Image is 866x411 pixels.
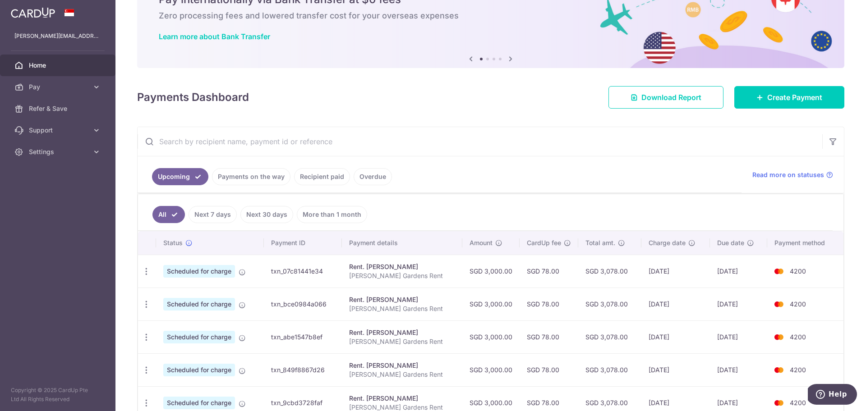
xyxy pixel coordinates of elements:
[578,320,641,353] td: SGD 3,078.00
[710,288,767,320] td: [DATE]
[264,231,342,255] th: Payment ID
[767,92,822,103] span: Create Payment
[520,353,578,386] td: SGD 78.00
[770,299,788,310] img: Bank Card
[752,170,833,179] a: Read more on statuses
[163,238,183,247] span: Status
[462,255,520,288] td: SGD 3,000.00
[641,255,709,288] td: [DATE]
[349,304,455,313] p: [PERSON_NAME] Gardens Rent
[470,238,493,247] span: Amount
[349,295,455,304] div: Rent. [PERSON_NAME]
[349,271,455,280] p: [PERSON_NAME] Gardens Rent
[710,353,767,386] td: [DATE]
[462,288,520,320] td: SGD 3,000.00
[163,298,235,311] span: Scheduled for charge
[264,255,342,288] td: txn_07c81441e34
[163,331,235,343] span: Scheduled for charge
[29,61,88,70] span: Home
[240,206,293,223] a: Next 30 days
[790,399,806,406] span: 4200
[29,126,88,135] span: Support
[264,288,342,320] td: txn_bce0984a066
[152,168,208,185] a: Upcoming
[790,333,806,341] span: 4200
[770,332,788,342] img: Bank Card
[578,288,641,320] td: SGD 3,078.00
[349,361,455,370] div: Rent. [PERSON_NAME]
[29,82,88,91] span: Pay
[770,365,788,375] img: Bank Card
[14,32,101,41] p: [PERSON_NAME][EMAIL_ADDRESS][DOMAIN_NAME]
[29,104,88,113] span: Refer & Save
[641,92,701,103] span: Download Report
[11,7,55,18] img: CardUp
[212,168,290,185] a: Payments on the way
[342,231,462,255] th: Payment details
[608,86,723,109] a: Download Report
[264,320,342,353] td: txn_abe1547b8ef
[710,320,767,353] td: [DATE]
[349,394,455,403] div: Rent. [PERSON_NAME]
[137,89,249,105] h4: Payments Dashboard
[770,397,788,408] img: Bank Card
[297,206,367,223] a: More than 1 month
[163,397,235,409] span: Scheduled for charge
[520,255,578,288] td: SGD 78.00
[641,288,709,320] td: [DATE]
[294,168,350,185] a: Recipient paid
[752,170,824,179] span: Read more on statuses
[710,255,767,288] td: [DATE]
[520,320,578,353] td: SGD 78.00
[649,238,686,247] span: Charge date
[585,238,615,247] span: Total amt.
[349,337,455,346] p: [PERSON_NAME] Gardens Rent
[462,353,520,386] td: SGD 3,000.00
[734,86,844,109] a: Create Payment
[578,255,641,288] td: SGD 3,078.00
[163,265,235,278] span: Scheduled for charge
[770,266,788,277] img: Bank Card
[808,384,857,406] iframe: Opens a widget where you can find more information
[790,267,806,275] span: 4200
[790,300,806,308] span: 4200
[527,238,561,247] span: CardUp fee
[578,353,641,386] td: SGD 3,078.00
[717,238,744,247] span: Due date
[138,127,822,156] input: Search by recipient name, payment id or reference
[790,366,806,374] span: 4200
[462,320,520,353] td: SGD 3,000.00
[349,370,455,379] p: [PERSON_NAME] Gardens Rent
[152,206,185,223] a: All
[189,206,237,223] a: Next 7 days
[159,32,270,41] a: Learn more about Bank Transfer
[264,353,342,386] td: txn_849f8867d26
[767,231,843,255] th: Payment method
[349,328,455,337] div: Rent. [PERSON_NAME]
[641,353,709,386] td: [DATE]
[163,364,235,376] span: Scheduled for charge
[29,147,88,156] span: Settings
[641,320,709,353] td: [DATE]
[159,10,823,21] h6: Zero processing fees and lowered transfer cost for your overseas expenses
[349,262,455,271] div: Rent. [PERSON_NAME]
[354,168,392,185] a: Overdue
[520,288,578,320] td: SGD 78.00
